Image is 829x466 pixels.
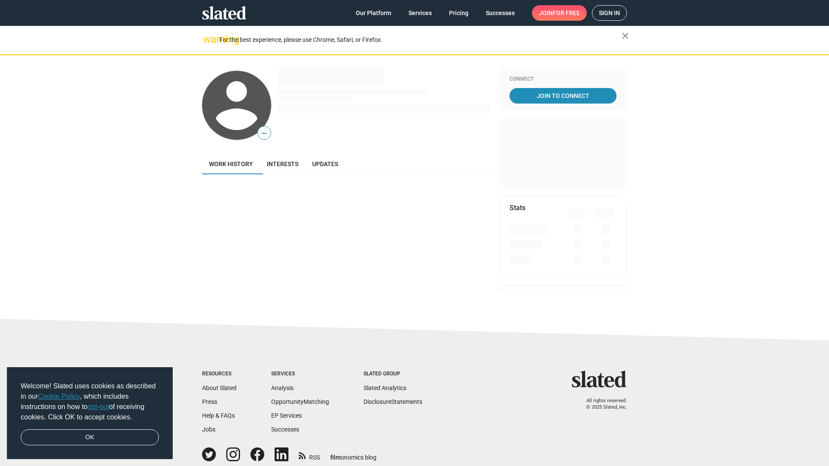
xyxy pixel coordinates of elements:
[486,5,515,21] span: Successes
[592,5,627,21] a: Sign in
[271,384,294,391] a: Analysis
[202,426,215,433] a: Jobs
[271,398,329,405] a: OpportunityMatching
[38,393,80,400] a: Cookie Policy
[202,412,235,419] a: Help & FAQs
[7,367,173,460] div: cookieconsent
[202,384,237,391] a: About Slated
[539,5,580,21] span: Join
[408,5,432,21] span: Services
[21,429,159,446] a: dismiss cookie message
[509,203,525,212] mat-card-title: Stats
[532,5,587,21] a: Joinfor free
[449,5,468,21] span: Pricing
[202,398,217,405] a: Press
[258,128,271,139] span: —
[509,76,617,83] div: Connect
[202,154,260,174] a: Work history
[364,371,422,378] div: Slated Group
[203,34,213,44] mat-icon: warning
[577,398,627,410] p: All rights reserved. © 2025 Slated, Inc.
[364,384,406,391] a: Slated Analytics
[21,381,159,422] span: Welcome! Slated uses cookies as described in our , which includes instructions on how to of recei...
[599,6,620,20] span: Sign in
[202,371,237,378] div: Resources
[509,88,617,104] a: Join To Connect
[312,161,338,167] span: Updates
[349,5,398,21] a: Our Platform
[260,154,305,174] a: Interests
[330,454,341,461] span: film
[209,161,253,167] span: Work history
[271,371,329,378] div: Services
[402,5,439,21] a: Services
[271,412,302,419] a: EP Services
[299,448,320,462] a: RSS
[88,403,109,410] a: opt-out
[267,161,298,167] span: Interests
[511,88,615,104] span: Join To Connect
[330,447,377,462] a: filmonomics blog
[356,5,391,21] span: Our Platform
[305,154,345,174] a: Updates
[553,5,580,21] span: for free
[620,31,630,41] mat-icon: close
[219,34,622,46] div: For the best experience, please use Chrome, Safari, or Firefox.
[479,5,522,21] a: Successes
[364,398,422,405] a: DisclosureStatements
[442,5,475,21] a: Pricing
[271,426,299,433] a: Successes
